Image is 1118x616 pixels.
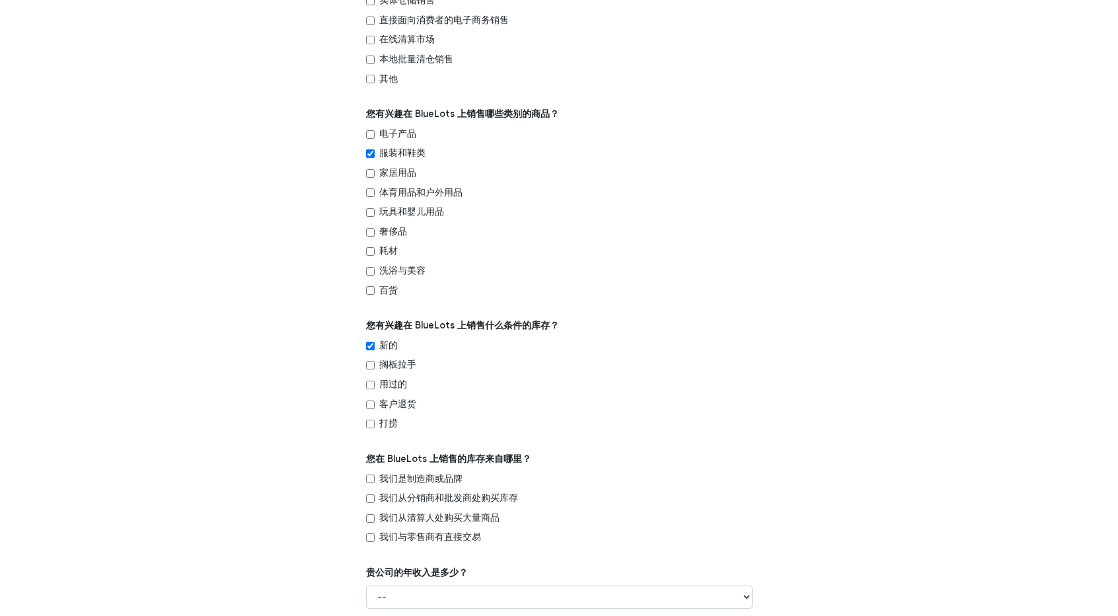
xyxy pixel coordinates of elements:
[366,169,375,178] input: 家居用品
[366,228,375,237] input: 奢侈品
[379,473,463,484] font: 我们是制造商或品牌
[366,401,375,409] input: 客户退货
[379,34,435,45] font: 在线清算市场
[366,130,375,139] input: 电子产品
[366,208,375,217] input: 玩具和婴儿用品
[366,494,375,503] input: 我们从分销商和批发商处购买库存
[379,245,398,256] font: 耗材
[366,319,559,331] font: 您有兴趣在 BlueLots 上销售什么条件的库存？
[366,420,375,428] input: 打捞
[379,379,407,390] font: 用过的
[366,17,375,25] input: 直接面向消费者的电子商务销售
[366,342,375,350] input: 新的
[366,108,559,120] font: 您有兴趣在 BlueLots 上销售哪些类别的商品？
[379,340,398,351] font: 新的
[366,361,375,369] input: 搁板拉手
[366,36,375,44] input: 在线清算市场
[366,514,375,523] input: 我们从清算人处购买大量商品
[366,475,375,483] input: 我们是制造商或品牌
[366,267,375,276] input: 洗浴与美容
[366,75,375,83] input: 其他
[379,167,416,178] font: 家居用品
[366,56,375,64] input: 本地批量清仓销售
[366,453,531,465] font: 您在 BlueLots 上销售的库存来自哪里？
[379,418,398,429] font: 打捞
[379,128,416,139] font: 电子产品
[379,359,416,370] font: 搁板拉手
[379,265,426,276] font: 洗浴与美容
[379,531,481,543] font: 我们与零售商有直接交易
[366,566,468,578] font: 贵公司的年收入是多少？
[366,188,375,197] input: 体育用品和户外用品
[366,381,375,389] input: 用过的
[379,15,509,26] font: 直接面向消费者的电子商务销售
[379,147,426,159] font: 服装和鞋类
[366,533,375,542] input: 我们与零售商有直接交易
[379,492,518,504] font: 我们从分销商和批发商处购买库存
[366,286,375,295] input: 百货
[379,187,463,198] font: 体育用品和户外用品
[379,73,398,85] font: 其他
[366,149,375,158] input: 服装和鞋类
[379,226,407,237] font: 奢侈品
[379,512,500,523] font: 我们从清算人处购买大量商品
[379,399,416,410] font: 客户退货
[366,247,375,256] input: 耗材
[379,206,444,217] font: 玩具和婴儿用品
[379,54,453,65] font: 本地批量清仓销售
[379,285,398,296] font: 百货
